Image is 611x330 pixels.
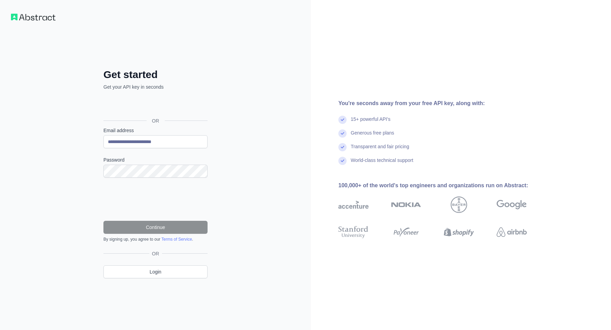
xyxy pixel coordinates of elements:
img: stanford university [338,225,369,240]
div: You're seconds away from your free API key, along with: [338,99,549,107]
img: bayer [451,196,467,213]
img: check mark [338,157,347,165]
span: OR [147,117,165,124]
img: Workflow [11,14,55,21]
h2: Get started [103,68,208,81]
label: Password [103,156,208,163]
div: Transparent and fair pricing [351,143,409,157]
span: OR [149,250,162,257]
img: check mark [338,143,347,151]
button: Continue [103,221,208,234]
iframe: reCAPTCHA [103,186,208,213]
a: Login [103,265,208,278]
img: shopify [444,225,474,240]
img: payoneer [391,225,421,240]
div: By signing up, you agree to our . [103,237,208,242]
div: World-class technical support [351,157,413,170]
img: check mark [338,129,347,138]
div: 100,000+ of the world's top engineers and organizations run on Abstract: [338,181,549,190]
img: airbnb [497,225,527,240]
img: google [497,196,527,213]
div: Generous free plans [351,129,394,143]
p: Get your API key in seconds [103,84,208,90]
img: check mark [338,116,347,124]
div: 15+ powerful API's [351,116,390,129]
label: Email address [103,127,208,134]
iframe: Przycisk Zaloguj się przez Google [100,98,210,113]
img: accenture [338,196,369,213]
img: nokia [391,196,421,213]
a: Terms of Service [161,237,192,242]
